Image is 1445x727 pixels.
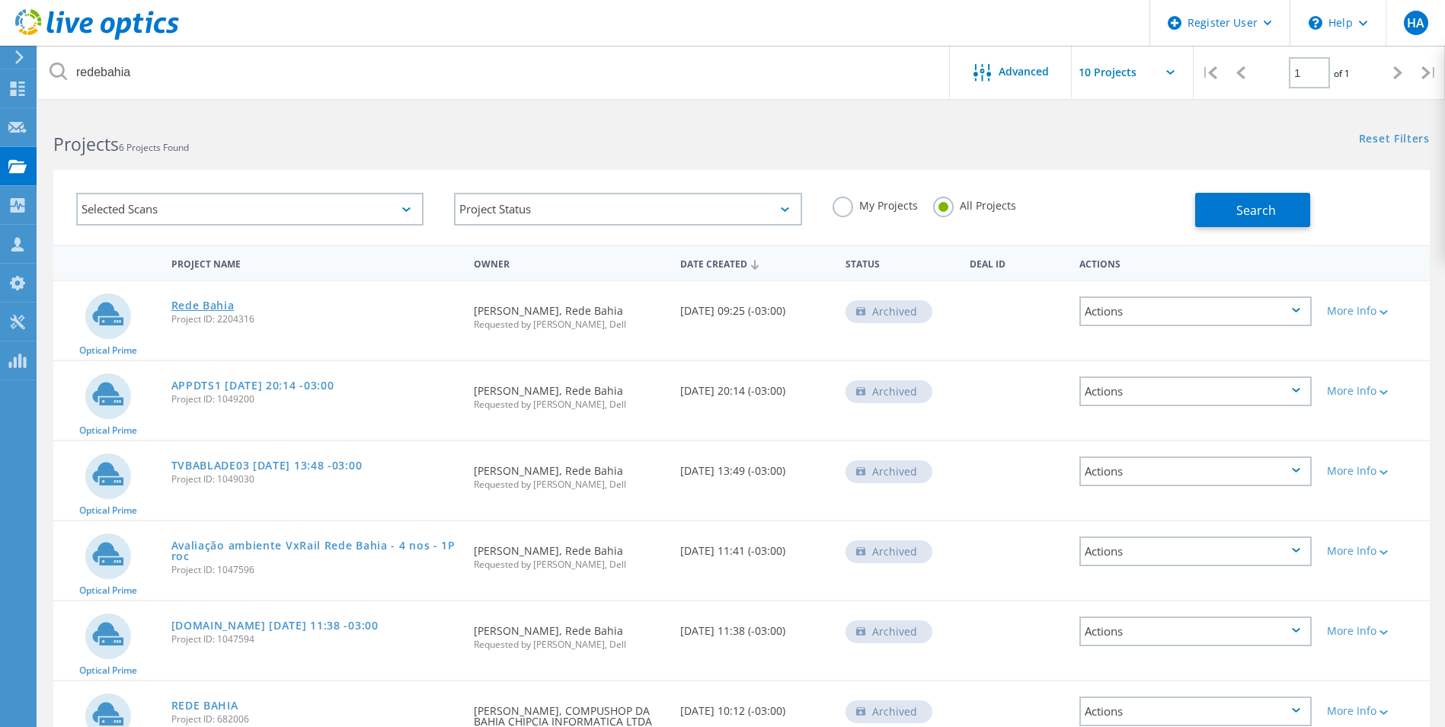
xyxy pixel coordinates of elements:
div: Actions [1079,376,1312,406]
div: | [1194,46,1225,100]
div: [PERSON_NAME], Rede Bahia [466,601,673,665]
input: Search projects by name, owner, ID, company, etc [38,46,951,99]
a: Avaliação ambiente VxRail Rede Bahia - 4 nos - 1Proc [171,540,459,562]
span: Project ID: 1047596 [171,565,459,575]
span: Optical Prime [79,346,137,355]
a: TVBABLADE03 [DATE] 13:48 -03:00 [171,460,363,471]
span: 6 Projects Found [119,141,189,154]
span: Optical Prime [79,586,137,595]
div: Actions [1079,296,1312,326]
a: Reset Filters [1359,133,1430,146]
span: Requested by [PERSON_NAME], Dell [474,480,665,489]
div: [DATE] 11:41 (-03:00) [673,521,838,572]
div: Actions [1079,697,1312,726]
div: Archived [846,700,932,723]
b: Projects [53,132,119,156]
div: Project Status [454,193,801,226]
div: Archived [846,460,932,483]
span: Requested by [PERSON_NAME], Dell [474,560,665,569]
span: Project ID: 1047594 [171,635,459,644]
div: | [1414,46,1445,100]
div: Owner [466,248,673,277]
a: REDE BAHIA [171,700,238,711]
div: Actions [1079,456,1312,486]
div: [PERSON_NAME], Rede Bahia [466,361,673,424]
div: More Info [1327,306,1422,316]
div: Archived [846,540,932,563]
div: Date Created [673,248,838,277]
div: Actions [1079,536,1312,566]
div: [DATE] 11:38 (-03:00) [673,601,838,652]
div: More Info [1327,546,1422,556]
button: Search [1195,193,1310,227]
div: [DATE] 20:14 (-03:00) [673,361,838,412]
div: More Info [1327,386,1422,396]
span: Optical Prime [79,506,137,515]
div: Actions [1072,248,1319,277]
div: More Info [1327,626,1422,636]
div: [PERSON_NAME], Rede Bahia [466,281,673,344]
span: Advanced [999,66,1049,77]
div: Status [838,248,962,277]
div: Archived [846,300,932,323]
label: All Projects [933,197,1016,211]
span: HA [1407,17,1424,29]
div: Archived [846,380,932,403]
a: Rede Bahia [171,300,235,311]
div: Archived [846,620,932,643]
div: Project Name [164,248,467,277]
div: More Info [1327,706,1422,716]
div: [DATE] 13:49 (-03:00) [673,441,838,492]
span: Project ID: 2204316 [171,315,459,324]
div: [PERSON_NAME], Rede Bahia [466,521,673,584]
span: Requested by [PERSON_NAME], Dell [474,320,665,329]
div: [DATE] 09:25 (-03:00) [673,281,838,331]
span: Project ID: 1049200 [171,395,459,404]
span: Project ID: 1049030 [171,475,459,484]
span: Requested by [PERSON_NAME], Dell [474,640,665,649]
span: of 1 [1334,67,1350,80]
svg: \n [1309,16,1322,30]
div: [PERSON_NAME], Rede Bahia [466,441,673,504]
div: More Info [1327,466,1422,476]
span: Optical Prime [79,666,137,675]
label: My Projects [833,197,918,211]
span: Optical Prime [79,426,137,435]
span: Requested by [PERSON_NAME], Dell [474,400,665,409]
a: Live Optics Dashboard [15,32,179,43]
div: Deal Id [962,248,1073,277]
a: [DOMAIN_NAME] [DATE] 11:38 -03:00 [171,620,379,631]
div: Actions [1079,617,1312,646]
span: Project ID: 682006 [171,715,459,724]
a: APPDTS1 [DATE] 20:14 -03:00 [171,380,334,391]
span: Search [1236,202,1276,219]
div: Selected Scans [76,193,424,226]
